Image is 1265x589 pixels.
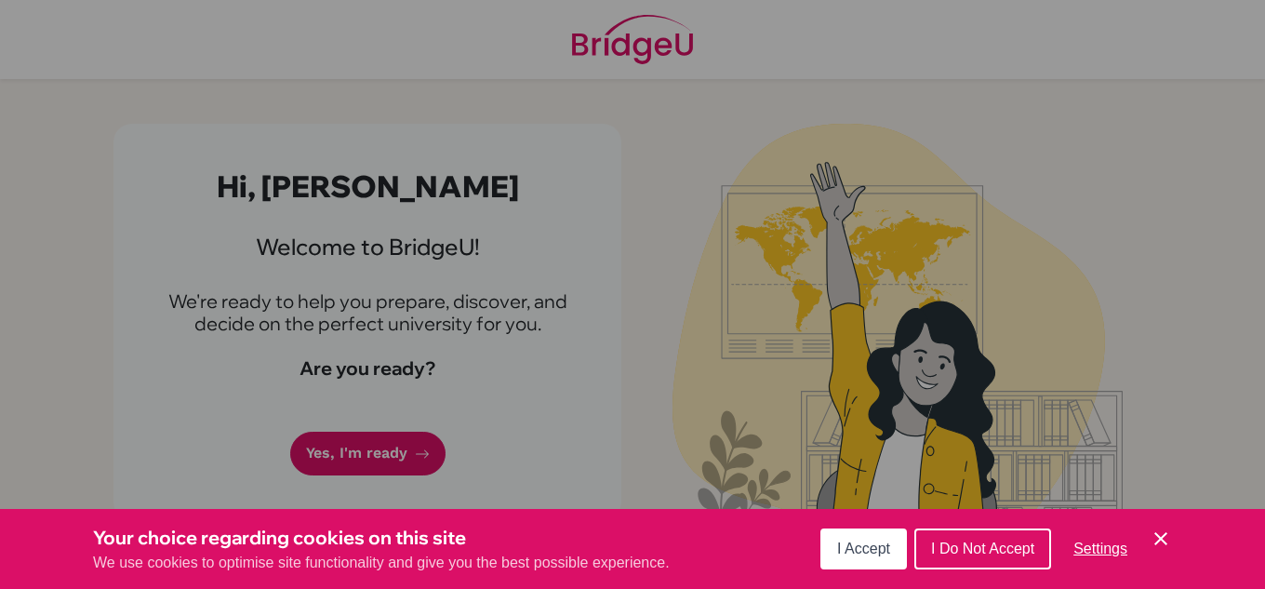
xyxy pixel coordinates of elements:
span: Settings [1073,541,1127,556]
button: I Accept [820,529,907,569]
p: We use cookies to optimise site functionality and give you the best possible experience. [93,552,670,574]
span: I Accept [837,541,890,556]
button: I Do Not Accept [914,529,1051,569]
button: Settings [1059,530,1142,568]
h3: Your choice regarding cookies on this site [93,524,670,552]
span: I Do Not Accept [931,541,1034,556]
button: Save and close [1150,528,1172,550]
